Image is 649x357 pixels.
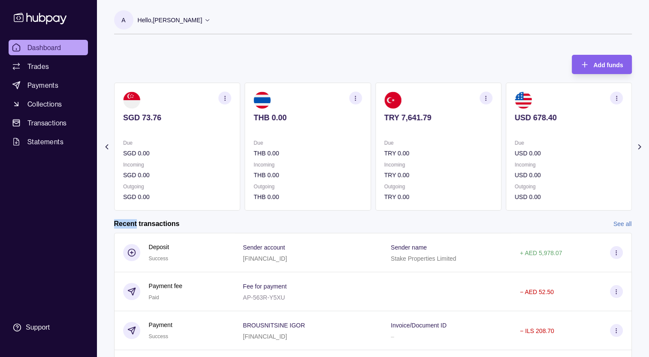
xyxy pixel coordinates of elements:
[123,149,231,158] p: SGD 0.00
[384,113,492,122] p: TRY 7,641.79
[243,322,305,329] p: BROUSNITSINE IGOR
[27,80,58,90] span: Payments
[391,322,447,329] p: Invoice/Document ID
[149,256,168,262] span: Success
[114,219,180,229] h2: Recent transactions
[391,333,394,340] p: –
[384,92,401,109] img: tr
[26,323,50,332] div: Support
[243,294,285,301] p: AP-563R-Y5XU
[391,244,427,251] p: Sender name
[514,182,622,191] p: Outgoing
[123,170,231,180] p: SGD 0.00
[593,62,623,68] span: Add funds
[384,160,492,170] p: Incoming
[243,244,285,251] p: Sender account
[243,283,287,290] p: Fee for payment
[514,192,622,202] p: USD 0.00
[520,250,562,256] p: + AED 5,978.07
[27,61,49,71] span: Trades
[123,113,231,122] p: SGD 73.76
[384,138,492,148] p: Due
[514,149,622,158] p: USD 0.00
[9,40,88,55] a: Dashboard
[149,320,172,330] p: Payment
[9,96,88,112] a: Collections
[123,138,231,148] p: Due
[384,149,492,158] p: TRY 0.00
[514,138,622,148] p: Due
[254,92,271,109] img: th
[254,149,362,158] p: THB 0.00
[123,192,231,202] p: SGD 0.00
[520,289,554,295] p: − AED 52.50
[27,42,61,53] span: Dashboard
[514,113,622,122] p: USD 678.40
[149,242,169,252] p: Deposit
[27,118,67,128] span: Transactions
[514,92,531,109] img: us
[391,255,456,262] p: Stake Properties Limited
[254,182,362,191] p: Outgoing
[149,333,168,339] span: Success
[243,333,287,340] p: [FINANCIAL_ID]
[123,160,231,170] p: Incoming
[384,182,492,191] p: Outgoing
[27,99,62,109] span: Collections
[254,113,362,122] p: THB 0.00
[572,55,631,74] button: Add funds
[27,137,63,147] span: Statements
[243,255,287,262] p: [FINANCIAL_ID]
[254,138,362,148] p: Due
[9,134,88,149] a: Statements
[520,327,554,334] p: − ILS 208.70
[138,15,202,25] p: Hello, [PERSON_NAME]
[514,160,622,170] p: Incoming
[254,192,362,202] p: THB 0.00
[514,170,622,180] p: USD 0.00
[9,59,88,74] a: Trades
[123,92,140,109] img: sg
[9,77,88,93] a: Payments
[613,219,632,229] a: See all
[254,160,362,170] p: Incoming
[121,15,125,25] p: A
[149,281,183,291] p: Payment fee
[384,192,492,202] p: TRY 0.00
[123,182,231,191] p: Outgoing
[254,170,362,180] p: THB 0.00
[149,295,159,300] span: Paid
[9,318,88,336] a: Support
[384,170,492,180] p: TRY 0.00
[9,115,88,131] a: Transactions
